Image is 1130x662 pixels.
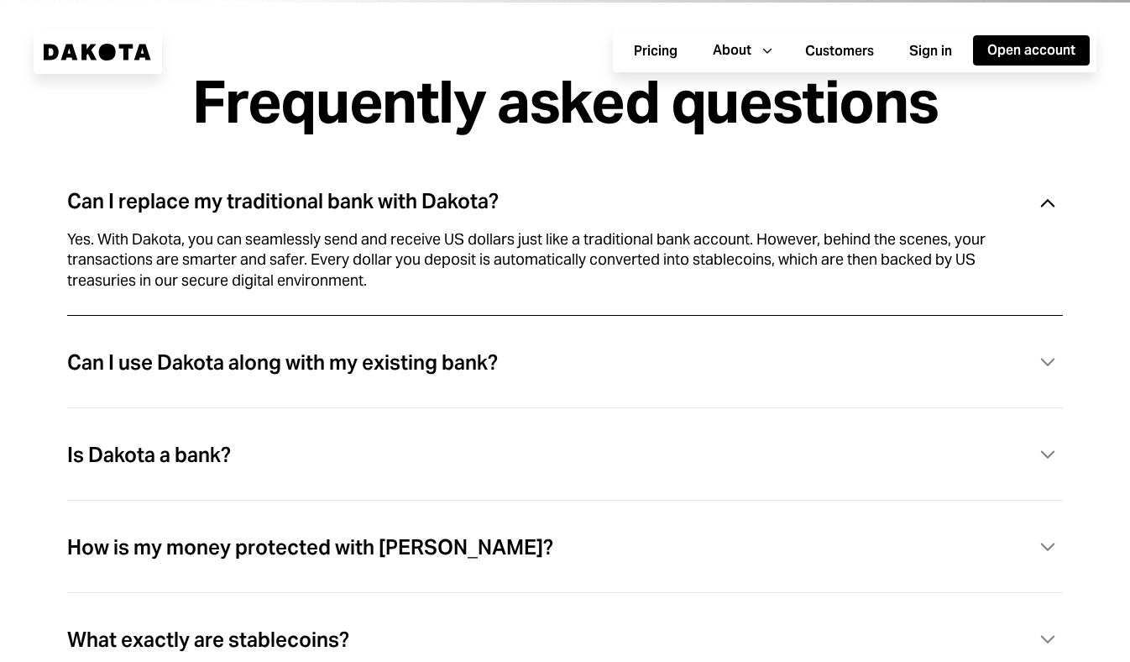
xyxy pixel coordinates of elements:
button: Customers [791,36,888,66]
a: Sign in [895,34,966,67]
div: Can I replace my traditional bank with Dakota? [67,191,499,213]
div: Yes. With Dakota, you can seamlessly send and receive US dollars just like a traditional bank acc... [67,229,1023,292]
a: Customers [791,34,888,67]
button: About [698,35,784,66]
div: How is my money protected with [PERSON_NAME]? [67,537,553,559]
div: Is Dakota a bank? [67,444,231,466]
div: Can I use Dakota along with my existing bank? [67,352,498,374]
div: What exactly are stablecoins? [67,629,349,651]
a: Pricing [620,34,692,67]
div: Frequently asked questions [192,70,939,134]
button: Sign in [895,36,966,66]
button: Open account [973,35,1090,66]
div: About [713,41,751,60]
button: Pricing [620,36,692,66]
